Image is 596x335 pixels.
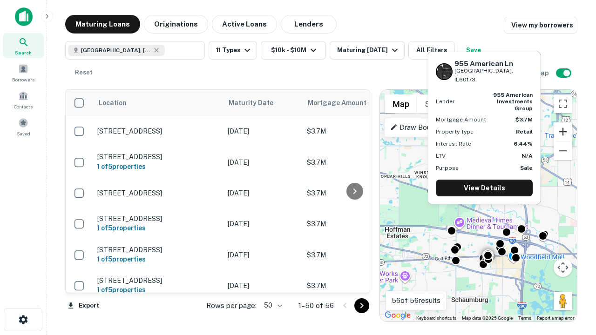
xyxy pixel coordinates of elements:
[520,165,533,171] strong: Sale
[390,122,448,133] p: Draw Boundary
[307,219,400,229] p: $3.7M
[144,15,208,33] button: Originations
[382,309,413,322] a: Open this area in Google Maps (opens a new window)
[261,41,326,60] button: $10k - $10M
[228,281,298,291] p: [DATE]
[69,63,99,82] button: Reset
[385,94,417,113] button: Show street map
[206,300,257,311] p: Rows per page:
[521,153,533,159] strong: N/A
[307,281,400,291] p: $3.7M
[97,153,218,161] p: [STREET_ADDRESS]
[380,90,577,322] div: 0 0
[228,188,298,198] p: [DATE]
[436,164,459,172] p: Purpose
[228,157,298,167] p: [DATE]
[459,41,488,60] button: Save your search to get updates of matches that match your search criteria.
[298,300,334,311] p: 1–50 of 56
[97,285,218,295] h6: 1 of 5 properties
[436,180,533,196] a: View Details
[518,315,531,321] a: Terms (opens in new tab)
[17,130,30,137] span: Saved
[97,223,218,233] h6: 1 of 5 properties
[307,126,400,136] p: $3.7M
[97,246,218,254] p: [STREET_ADDRESS]
[408,41,455,60] button: All Filters
[223,90,302,116] th: Maturity Date
[462,315,513,321] span: Map data ©2025 Google
[228,219,298,229] p: [DATE]
[537,315,574,321] a: Report a map error
[97,276,218,285] p: [STREET_ADDRESS]
[493,92,533,112] strong: 955 american investments group
[97,254,218,264] h6: 1 of 5 properties
[382,309,413,322] img: Google
[354,298,369,313] button: Go to next page
[417,94,463,113] button: Show satellite imagery
[337,45,400,56] div: Maturing [DATE]
[3,33,44,58] a: Search
[97,127,218,135] p: [STREET_ADDRESS]
[3,60,44,85] a: Borrowers
[93,90,223,116] th: Location
[307,250,400,260] p: $3.7M
[97,214,218,223] p: [STREET_ADDRESS]
[81,46,151,54] span: [GEOGRAPHIC_DATA], [GEOGRAPHIC_DATA]
[549,231,596,275] iframe: Chat Widget
[228,126,298,136] p: [DATE]
[97,189,218,197] p: [STREET_ADDRESS]
[15,49,32,56] span: Search
[454,67,533,84] p: [GEOGRAPHIC_DATA], IL60173
[65,299,102,313] button: Export
[554,94,572,113] button: Toggle fullscreen view
[504,17,577,33] a: View my borrowers
[307,157,400,167] p: $3.7M
[436,127,474,136] p: Property Type
[516,128,533,135] strong: Retail
[260,299,284,312] div: 50
[3,114,44,139] a: Saved
[436,152,446,160] p: LTV
[97,161,218,172] h6: 1 of 5 properties
[65,15,140,33] button: Maturing Loans
[308,97,379,108] span: Mortgage Amount
[98,97,127,108] span: Location
[281,15,337,33] button: Lenders
[514,141,533,147] strong: 6.44%
[209,41,257,60] button: 11 Types
[436,115,486,124] p: Mortgage Amount
[392,295,440,306] p: 56 of 56 results
[228,250,298,260] p: [DATE]
[436,140,471,148] p: Interest Rate
[416,315,456,322] button: Keyboard shortcuts
[554,122,572,141] button: Zoom in
[436,97,455,106] p: Lender
[554,141,572,160] button: Zoom out
[307,188,400,198] p: $3.7M
[515,116,533,123] strong: $3.7M
[302,90,405,116] th: Mortgage Amount
[454,60,533,68] h6: 955 American Ln
[212,15,277,33] button: Active Loans
[3,87,44,112] a: Contacts
[330,41,405,60] button: Maturing [DATE]
[15,7,33,26] img: capitalize-icon.png
[14,103,33,110] span: Contacts
[12,76,34,83] span: Borrowers
[554,292,572,310] button: Drag Pegman onto the map to open Street View
[229,97,285,108] span: Maturity Date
